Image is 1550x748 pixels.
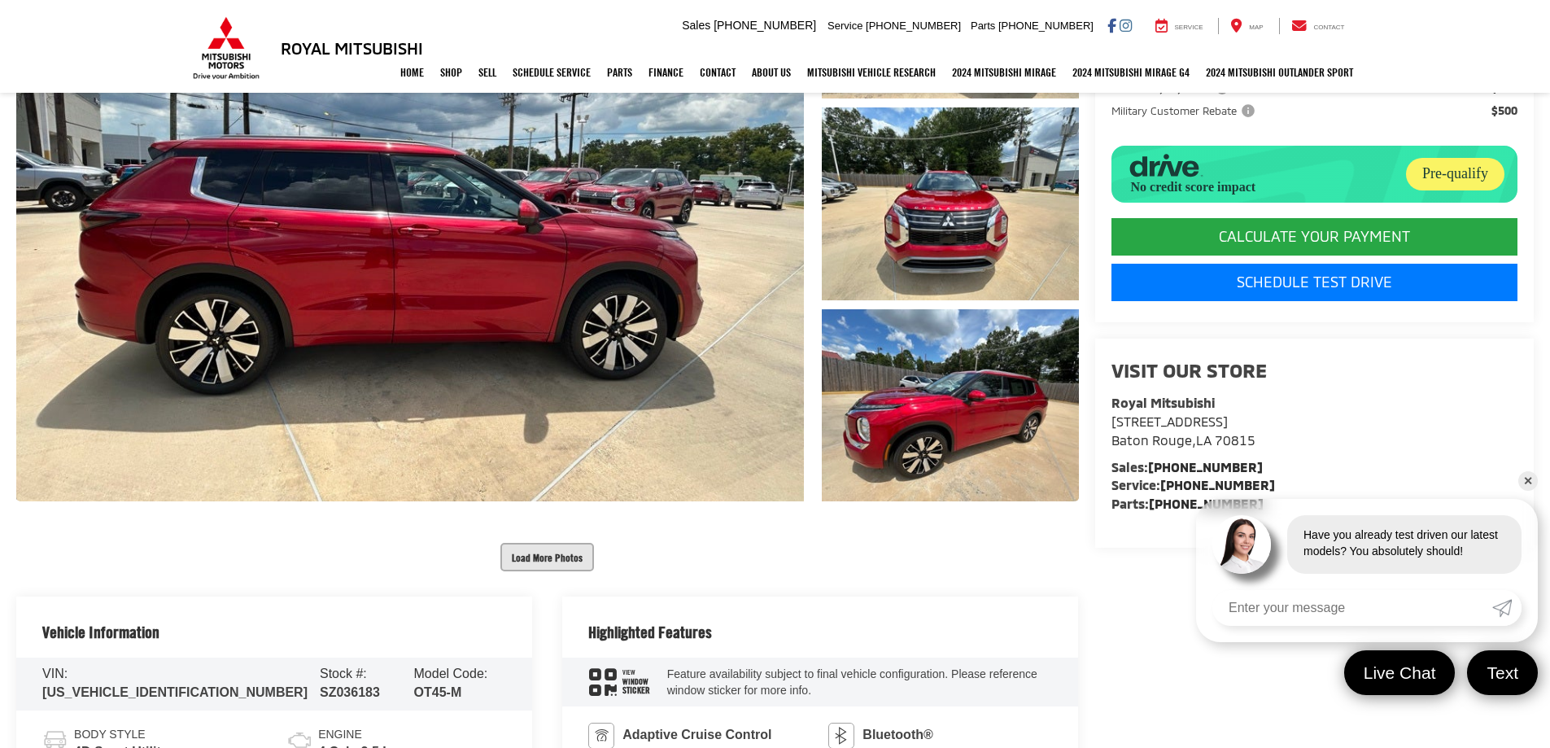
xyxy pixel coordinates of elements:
[190,16,263,80] img: Mitsubishi
[1287,515,1522,574] div: Have you already test driven our latest models? You absolutely should!
[1111,413,1255,448] a: [STREET_ADDRESS] Baton Rouge,LA 70815
[667,667,1037,697] span: Feature availability subject to final vehicle configuration. Please reference window sticker for ...
[1212,590,1492,626] input: Enter your message
[1111,477,1275,492] strong: Service:
[998,20,1094,32] span: [PHONE_NUMBER]
[622,668,650,677] span: View
[588,623,712,641] h2: Highlighted Features
[1196,432,1212,448] span: LA
[819,307,1081,504] img: 2025 Mitsubishi Outlander SEL
[971,20,995,32] span: Parts
[1149,496,1264,511] a: [PHONE_NUMBER]
[714,19,816,32] span: [PHONE_NUMBER]
[42,667,68,680] span: VIN:
[500,543,594,571] button: Load More Photos
[1107,19,1116,32] a: Facebook: Click to visit our Facebook page
[1279,18,1357,34] a: Contact
[318,727,391,743] span: Engine
[1467,650,1538,695] a: Text
[1111,360,1517,381] h2: Visit our Store
[1111,103,1260,119] button: Military Customer Rebate
[799,52,944,93] a: Mitsubishi Vehicle Research
[622,677,650,686] span: Window
[1111,496,1264,511] strong: Parts:
[1249,24,1263,31] span: Map
[1111,103,1258,119] span: Military Customer Rebate
[1148,459,1263,475] a: [PHONE_NUMBER]
[320,667,367,680] span: Stock #:
[692,52,744,93] a: Contact
[1212,515,1271,574] img: Agent profile photo
[822,309,1079,502] a: Expand Photo 3
[1064,52,1198,93] a: 2024 Mitsubishi Mirage G4
[819,105,1081,302] img: 2025 Mitsubishi Outlander SEL
[42,623,159,641] h2: Vehicle Information
[1218,18,1275,34] a: Map
[866,20,961,32] span: [PHONE_NUMBER]
[504,52,599,93] a: Schedule Service: Opens in a new tab
[822,107,1079,300] a: Expand Photo 2
[1356,662,1444,684] span: Live Chat
[1175,24,1203,31] span: Service
[1478,662,1526,684] span: Text
[1111,395,1215,410] strong: Royal Mitsubishi
[1111,218,1517,256] : CALCULATE YOUR PAYMENT
[862,726,932,745] span: Bluetooth®
[1111,413,1228,429] span: [STREET_ADDRESS]
[470,52,504,93] a: Sell
[42,685,308,699] span: [US_VEHICLE_IDENTIFICATION_NUMBER]
[1143,18,1216,34] a: Service
[392,52,432,93] a: Home
[1215,432,1255,448] span: 70815
[1111,459,1263,475] strong: Sales:
[1198,52,1361,93] a: 2024 Mitsubishi Outlander SPORT
[281,39,423,57] h3: Royal Mitsubishi
[622,726,771,745] span: Adaptive Cruise Control
[827,20,862,32] span: Service
[944,52,1064,93] a: 2024 Mitsubishi Mirage
[1111,432,1255,448] span: ,
[1313,24,1344,31] span: Contact
[588,667,650,696] div: window sticker
[414,667,488,680] span: Model Code:
[1120,19,1132,32] a: Instagram: Click to visit our Instagram page
[1111,432,1192,448] span: Baton Rouge
[74,727,168,743] span: Body Style
[1160,477,1275,492] a: [PHONE_NUMBER]
[1491,103,1517,119] span: $500
[320,685,380,699] span: SZ036183
[1492,590,1522,626] a: Submit
[1111,264,1517,301] a: Schedule Test Drive
[622,686,650,695] span: Sticker
[432,52,470,93] a: Shop
[1344,650,1456,695] a: Live Chat
[682,19,710,32] span: Sales
[599,52,640,93] a: Parts: Opens in a new tab
[414,685,462,699] span: OT45-M
[640,52,692,93] a: Finance
[744,52,799,93] a: About Us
